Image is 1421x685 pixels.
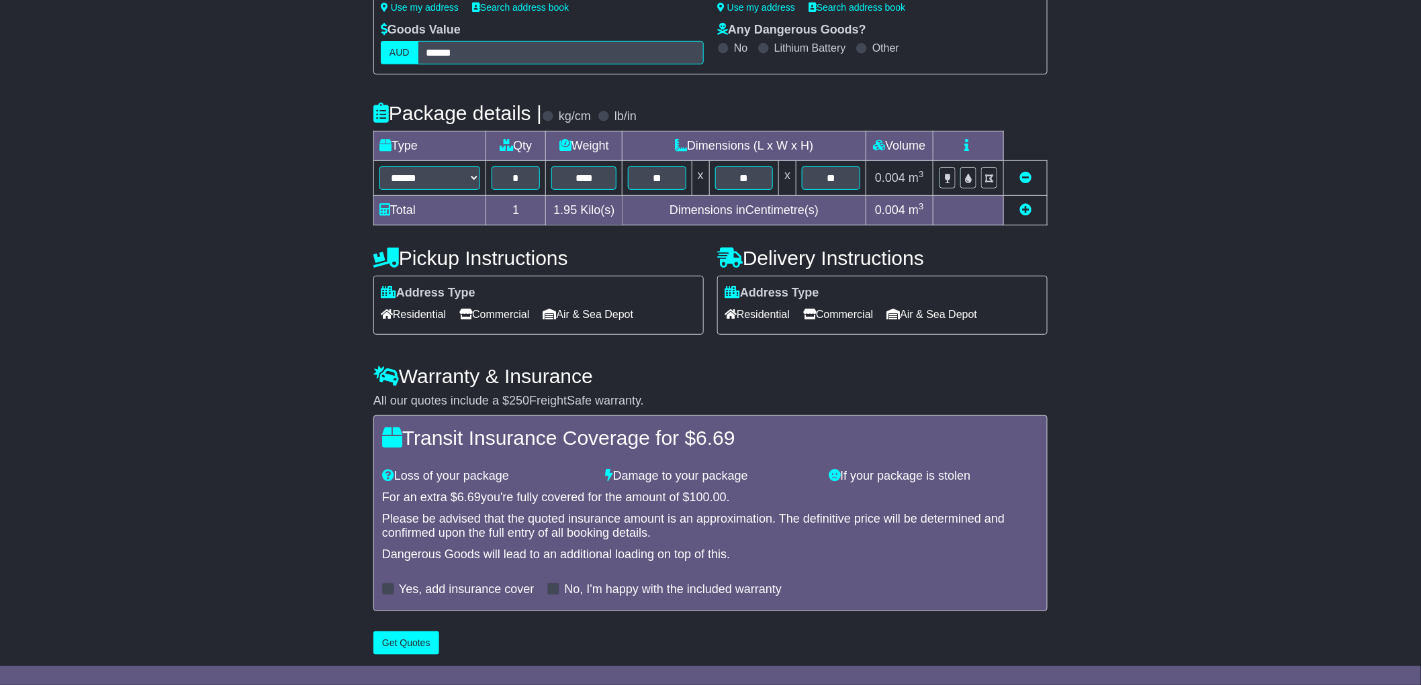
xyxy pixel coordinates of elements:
[809,2,905,13] a: Search address book
[623,131,866,161] td: Dimensions (L x W x H)
[717,23,866,38] label: Any Dangerous Goods?
[872,42,899,54] label: Other
[690,490,727,504] span: 100.00
[486,131,546,161] td: Qty
[564,582,782,597] label: No, I'm happy with the included warranty
[692,161,709,196] td: x
[381,41,418,64] label: AUD
[373,365,1048,387] h4: Warranty & Insurance
[382,512,1039,541] div: Please be advised that the quoted insurance amount is an approximation. The definitive price will...
[457,490,481,504] span: 6.69
[717,2,795,13] a: Use my address
[382,490,1039,505] div: For an extra $ you're fully covered for the amount of $ .
[599,469,823,484] div: Damage to your package
[875,171,905,185] span: 0.004
[543,304,634,325] span: Air & Sea Depot
[725,286,819,301] label: Address Type
[373,102,542,124] h4: Package details |
[381,304,446,325] span: Residential
[381,286,475,301] label: Address Type
[803,304,873,325] span: Commercial
[374,196,486,225] td: Total
[875,203,905,217] span: 0.004
[381,23,461,38] label: Goods Value
[1019,171,1032,185] a: Remove this item
[919,169,924,179] sup: 3
[375,469,599,484] div: Loss of your package
[623,196,866,225] td: Dimensions in Centimetre(s)
[779,161,796,196] td: x
[382,427,1039,449] h4: Transit Insurance Coverage for $
[559,109,591,124] label: kg/cm
[546,131,623,161] td: Weight
[1019,203,1032,217] a: Add new item
[725,304,790,325] span: Residential
[774,42,846,54] label: Lithium Battery
[546,196,623,225] td: Kilo(s)
[696,427,735,449] span: 6.69
[909,171,924,185] span: m
[822,469,1046,484] div: If your package is stolen
[486,196,546,225] td: 1
[382,547,1039,562] div: Dangerous Goods will lead to an additional loading on top of this.
[373,631,439,655] button: Get Quotes
[381,2,459,13] a: Use my address
[553,203,577,217] span: 1.95
[373,247,704,269] h4: Pickup Instructions
[717,247,1048,269] h4: Delivery Instructions
[373,394,1048,409] div: All our quotes include a $ FreightSafe warranty.
[374,131,486,161] td: Type
[459,304,529,325] span: Commercial
[919,201,924,211] sup: 3
[866,131,933,161] td: Volume
[472,2,569,13] a: Search address book
[909,203,924,217] span: m
[614,109,637,124] label: lb/in
[734,42,747,54] label: No
[399,582,534,597] label: Yes, add insurance cover
[509,394,529,407] span: 250
[887,304,978,325] span: Air & Sea Depot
